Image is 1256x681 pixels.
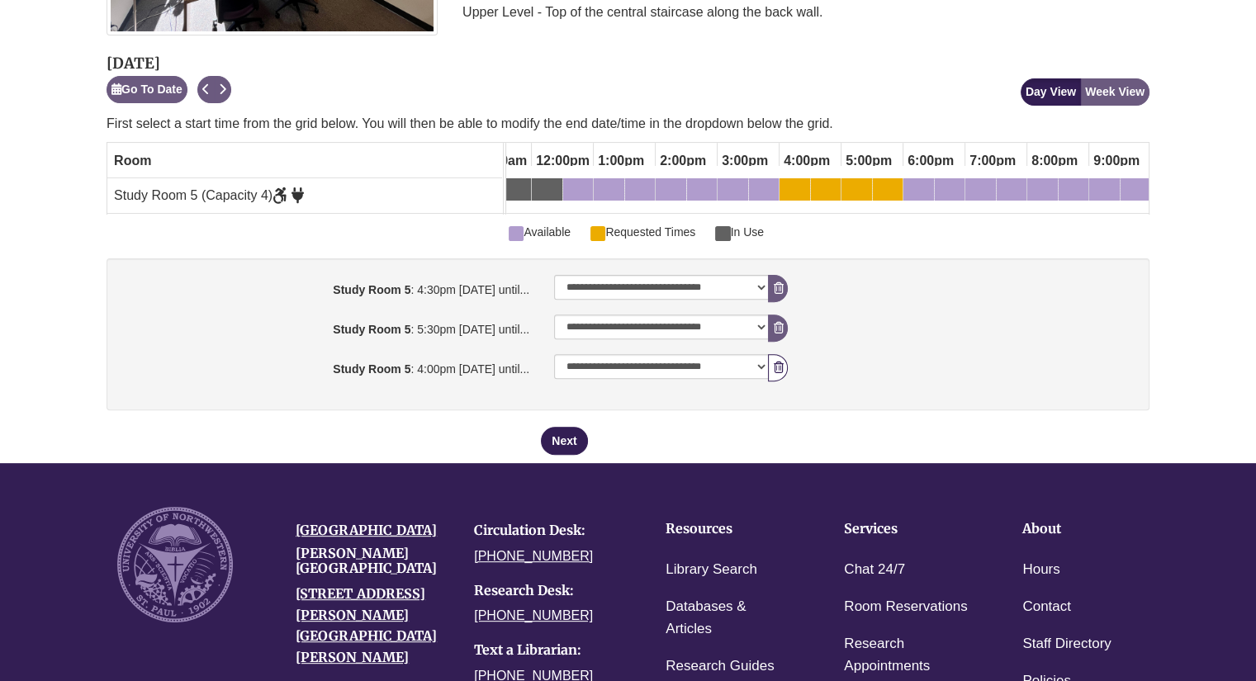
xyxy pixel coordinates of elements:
a: [PHONE_NUMBER] [474,608,593,622]
a: Chat 24/7 [844,558,905,582]
a: 7:30pm Tuesday, September 9, 2025 - Study Room 5 - Available [997,178,1026,206]
span: 9:00pm [1089,147,1144,175]
a: Library Search [666,558,757,582]
a: 7:00pm Tuesday, September 9, 2025 - Study Room 5 - Available [965,178,996,206]
span: 6:00pm [903,147,958,175]
span: Requested Times [590,223,695,241]
a: 4:00pm Tuesday, September 9, 2025 - Study Room 5 - Available [780,178,810,206]
a: 1:30pm Tuesday, September 9, 2025 - Study Room 5 - Available [625,178,655,206]
a: 12:30pm Tuesday, September 9, 2025 - Study Room 5 - Available [563,178,593,206]
h4: Services [844,522,971,537]
strong: Study Room 5 [333,323,410,336]
a: [STREET_ADDRESS][PERSON_NAME][GEOGRAPHIC_DATA][PERSON_NAME] [296,585,437,665]
a: 5:30pm Tuesday, September 9, 2025 - Study Room 5 - Available [873,178,903,206]
h4: Circulation Desk: [474,523,628,538]
a: 8:30pm Tuesday, September 9, 2025 - Study Room 5 - Available [1059,178,1088,206]
span: Study Room 5 (Capacity 4) [114,188,304,202]
a: 11:30am Tuesday, September 9, 2025 - Study Room 5 - In Use [501,178,531,206]
strong: Study Room 5 [333,283,410,296]
a: Databases & Articles [666,595,793,641]
a: 2:30pm Tuesday, September 9, 2025 - Study Room 5 - Available [687,178,717,206]
h4: About [1022,522,1149,537]
span: Available [509,223,571,241]
a: 2:00pm Tuesday, September 9, 2025 - Study Room 5 - Available [656,178,686,206]
span: 1:00pm [594,147,648,175]
span: 8:00pm [1027,147,1082,175]
label: : 4:30pm [DATE] until... [111,275,542,299]
span: 7:00pm [965,147,1020,175]
p: First select a start time from the grid below. You will then be able to modify the end date/time ... [107,114,1149,134]
a: Room Reservations [844,595,967,619]
h4: [PERSON_NAME][GEOGRAPHIC_DATA] [296,546,449,575]
h4: Research Desk: [474,584,628,598]
a: [PHONE_NUMBER] [474,549,593,563]
a: 5:00pm Tuesday, September 9, 2025 - Study Room 5 - Available [841,178,872,206]
a: 4:30pm Tuesday, September 9, 2025 - Study Room 5 - Available [811,178,841,206]
button: Previous [197,76,215,103]
span: 12:00pm [532,147,594,175]
a: [GEOGRAPHIC_DATA] [296,522,437,538]
span: 5:00pm [841,147,896,175]
label: : 4:00pm [DATE] until... [111,354,542,378]
span: In Use [715,223,764,241]
a: Contact [1022,595,1071,619]
button: Go To Date [107,76,187,103]
button: Week View [1080,78,1149,106]
h4: Text a Librarian: [474,643,628,658]
a: 9:30pm Tuesday, September 9, 2025 - Study Room 5 - Available [1121,178,1150,206]
a: 12:00pm Tuesday, September 9, 2025 - Study Room 5 - In Use [532,178,562,206]
a: 3:30pm Tuesday, September 9, 2025 - Study Room 5 - Available [749,178,779,206]
a: Research Guides [666,655,774,679]
span: 3:00pm [718,147,772,175]
a: Staff Directory [1022,632,1111,656]
a: 9:00pm Tuesday, September 9, 2025 - Study Room 5 - Available [1089,178,1120,206]
strong: Study Room 5 [333,362,410,376]
button: Next [214,76,231,103]
a: 8:00pm Tuesday, September 9, 2025 - Study Room 5 - Available [1027,178,1058,206]
a: 1:00pm Tuesday, September 9, 2025 - Study Room 5 - Available [594,178,624,206]
button: Day View [1021,78,1081,106]
h4: Resources [666,522,793,537]
label: : 5:30pm [DATE] until... [111,314,542,338]
a: 6:30pm Tuesday, September 9, 2025 - Study Room 5 - Available [935,178,965,206]
span: 2:00pm [656,147,710,175]
a: 3:00pm Tuesday, September 9, 2025 - Study Room 5 - Available [718,178,748,206]
button: Next [541,427,587,455]
div: booking form [107,258,1149,455]
a: Hours [1022,558,1059,582]
span: Room [114,154,151,168]
span: 4:00pm [780,147,834,175]
p: Upper Level - Top of the central staircase along the back wall. [462,2,1149,22]
img: UNW seal [117,507,233,622]
h2: [DATE] [107,55,231,72]
a: Research Appointments [844,632,971,679]
a: 6:00pm Tuesday, September 9, 2025 - Study Room 5 - Available [903,178,934,206]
